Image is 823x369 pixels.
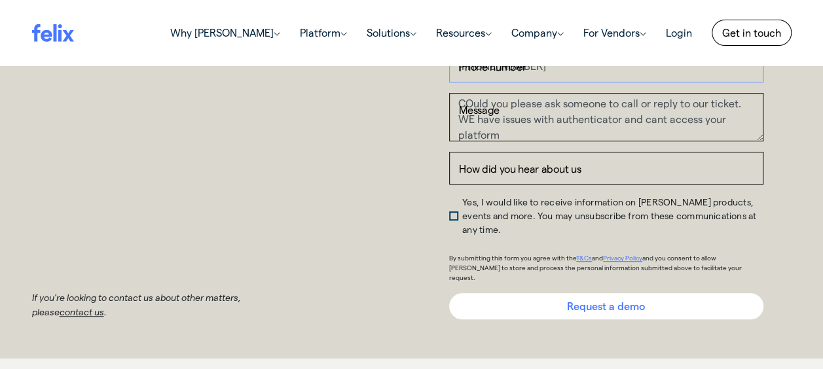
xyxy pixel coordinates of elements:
[160,20,290,46] a: Why [PERSON_NAME]
[449,293,763,319] input: Request a demo
[576,254,592,262] a: T&Cs
[290,20,357,46] a: Platform
[449,254,742,281] span: and you consent to allow [PERSON_NAME] to store and process the personal information submitted ab...
[449,93,763,141] textarea: Hello WE have been trying to get a hold of your help desk since [DATE] as we have access issues -...
[603,254,642,262] a: Privacy Policy
[592,254,603,262] span: and
[32,290,294,320] p: If you're looking to contact us about other matters, please .
[656,20,702,46] a: Login
[357,20,426,46] a: Solutions
[60,306,104,317] a: contact us
[502,20,574,46] a: Company
[574,20,656,46] a: For Vendors
[426,20,502,46] a: Resources
[462,196,756,235] span: Yes, I would like to receive information on [PERSON_NAME] products, events and more. You may unsu...
[712,20,792,46] a: Get in touch
[449,254,576,262] span: By submitting this form you agree with the
[32,24,74,41] img: felix logo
